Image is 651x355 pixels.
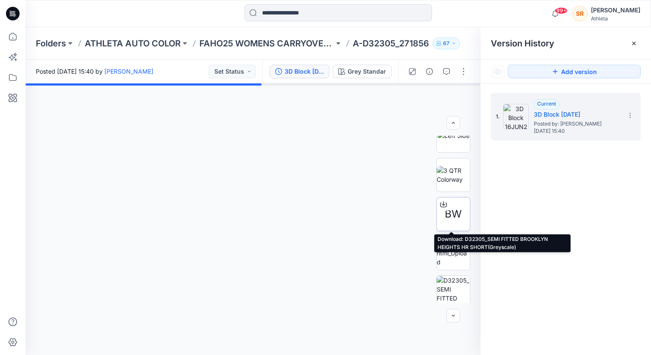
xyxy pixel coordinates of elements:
img: D32305_html_Upload [437,240,470,266]
div: Athleta [591,15,640,22]
img: Left Side [438,131,470,140]
img: 3D Block 16JUN23 [503,104,529,129]
span: [DATE] 15:40 [534,128,619,134]
span: 1. [496,113,500,120]
button: 3D Block [DATE] [270,65,329,78]
div: 3D Block 16JUN23 [285,67,324,76]
span: Version History [491,38,554,49]
button: Details [423,65,436,78]
span: Posted by: Keryn Francisco [534,120,619,128]
div: [PERSON_NAME] [591,5,640,15]
span: 99+ [555,7,567,14]
a: FAHO25 WOMENS CARRYOVERS [199,37,334,49]
button: Grey Standar [333,65,392,78]
p: A-D32305_271856 [353,37,429,49]
button: Close [631,40,637,47]
span: Current [537,100,556,107]
a: ATHLETA AUTO COLOR [85,37,181,49]
button: Add version [508,65,641,78]
h5: 3D Block 16JUN23 [534,109,619,120]
a: [PERSON_NAME] [104,68,153,75]
img: 3 QTR Colorway [437,166,470,184]
button: 67 [432,37,460,49]
button: Show Hidden Versions [491,65,504,78]
div: SR [572,6,588,21]
p: 67 [443,39,449,48]
a: Folders [36,37,66,49]
span: Posted [DATE] 15:40 by [36,67,153,76]
img: D32305_SEMI FITTED BROOKLYN HEIGHTS HR SHORT [437,276,470,309]
div: Grey Standar [348,67,386,76]
span: BW [445,206,462,222]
